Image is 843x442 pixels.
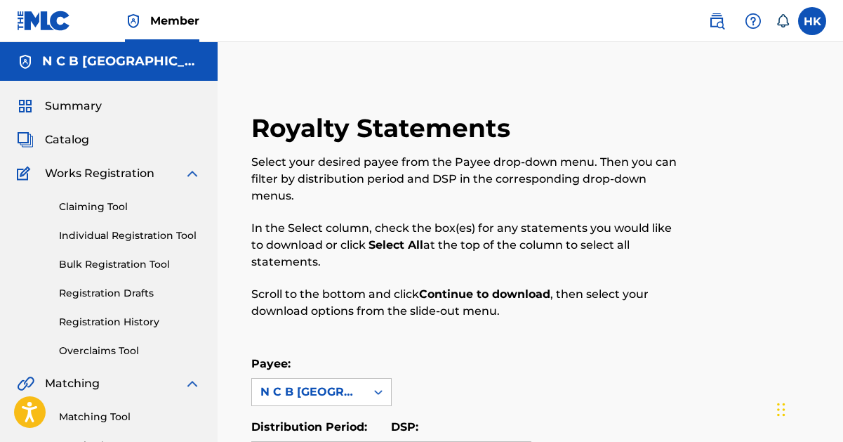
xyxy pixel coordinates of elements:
h5: N C B SCANDINAVIA [42,53,201,70]
strong: Select All [369,238,423,252]
p: Select your desired payee from the Payee drop-down menu. Then you can filter by distribution peri... [251,154,681,204]
a: Overclaims Tool [59,344,201,358]
div: N C B [GEOGRAPHIC_DATA] [260,384,357,401]
a: Claiming Tool [59,200,201,214]
a: Registration History [59,315,201,330]
img: Summary [17,98,34,115]
a: Bulk Registration Tool [59,257,201,272]
a: CatalogCatalog [17,131,89,148]
a: SummarySummary [17,98,102,115]
span: Member [150,13,199,29]
iframe: Resource Center [804,263,843,376]
div: Help [739,7,767,35]
iframe: Chat Widget [773,375,843,442]
a: Matching Tool [59,410,201,424]
span: Summary [45,98,102,115]
span: Works Registration [45,165,154,182]
div: Chat-widget [773,375,843,442]
label: DSP: [391,420,418,434]
img: expand [184,165,201,182]
h2: Royalty Statements [251,112,517,144]
span: Catalog [45,131,89,148]
p: Scroll to the bottom and click , then select your download options from the slide-out menu. [251,286,681,320]
div: User Menu [798,7,826,35]
p: In the Select column, check the box(es) for any statements you would like to download or click at... [251,220,681,271]
img: Catalog [17,131,34,148]
img: help [745,13,762,30]
img: MLC Logo [17,11,71,31]
strong: Continue to download [419,287,550,301]
div: Træk [777,389,785,431]
label: Payee: [251,357,291,370]
img: Works Registration [17,165,35,182]
span: Matching [45,375,100,392]
img: search [708,13,725,30]
div: Notifications [776,14,790,28]
img: Matching [17,375,34,392]
img: expand [184,375,201,392]
label: Distribution Period: [251,420,367,434]
img: Top Rightsholder [125,13,142,30]
a: Public Search [703,7,731,35]
a: Registration Drafts [59,286,201,301]
img: Accounts [17,53,34,70]
a: Individual Registration Tool [59,228,201,243]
